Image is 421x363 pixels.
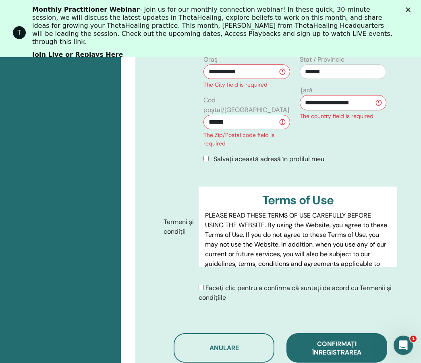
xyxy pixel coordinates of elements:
div: The City field is required [203,81,290,89]
span: Faceți clic pentru a confirma că sunteți de acord cu Termenii și condițiile [199,284,392,302]
label: Stat / Provincie [300,55,344,64]
button: Confirmați înregistrarea [286,333,387,363]
h3: Terms of Use [205,193,391,207]
iframe: Intercom live chat [394,336,413,355]
label: Ţară [300,85,313,95]
div: - Join us for our monthly connection webinar! In these quick, 30-minute session, we will discuss ... [32,6,395,46]
div: Close [406,7,414,12]
label: Termeni și condiții [158,214,199,239]
span: Anulare [209,344,239,352]
label: Oraş [203,55,218,64]
span: Salvați această adresă în profilul meu [214,155,324,163]
label: Cod poștal/[GEOGRAPHIC_DATA] [203,95,290,115]
div: Profile image for ThetaHealing [13,26,26,39]
button: Anulare [174,333,274,363]
span: 1 [410,336,417,342]
div: The country field is required. [300,112,386,120]
a: Join Live or Replays Here [32,51,123,60]
b: Monthly Practitioner Webinar [32,6,140,13]
div: The Zip/Postal code field is required [203,131,290,148]
p: PLEASE READ THESE TERMS OF USE CAREFULLY BEFORE USING THE WEBSITE. By using the Website, you agre... [205,211,391,298]
span: Confirmați înregistrarea [312,340,361,357]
